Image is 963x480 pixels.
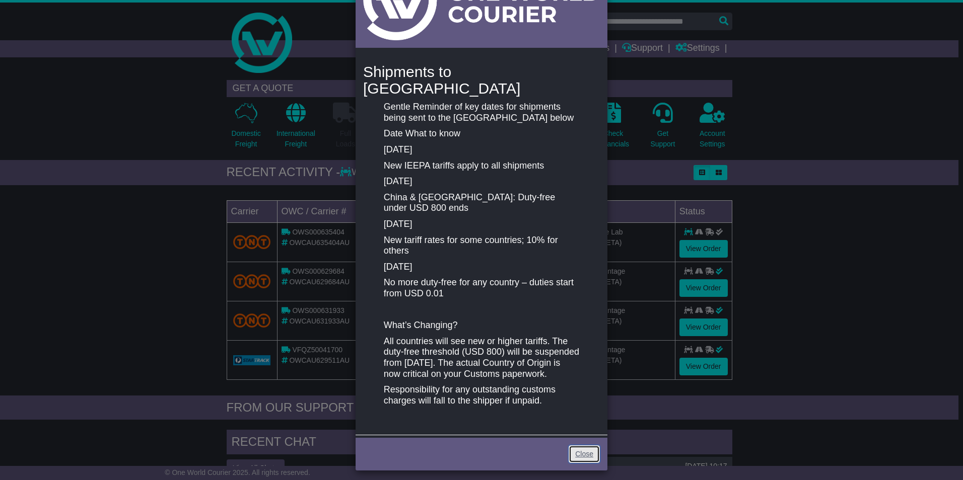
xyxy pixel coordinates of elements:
[569,445,600,463] a: Close
[363,63,600,97] h4: Shipments to [GEOGRAPHIC_DATA]
[384,262,579,273] p: [DATE]
[384,176,579,187] p: [DATE]
[384,320,579,331] p: What’s Changing?
[384,144,579,155] p: [DATE]
[384,336,579,379] p: All countries will see new or higher tariffs. The duty-free threshold (USD 800) will be suspended...
[384,128,579,139] p: Date What to know
[384,219,579,230] p: [DATE]
[384,102,579,123] p: Gentle Reminder of key dates for shipments being sent to the [GEOGRAPHIC_DATA] below
[384,192,579,214] p: China & [GEOGRAPHIC_DATA]: Duty-free under USD 800 ends
[384,277,579,299] p: No more duty-free for any country – duties start from USD 0.01
[384,161,579,172] p: New IEEPA tariffs apply to all shipments
[384,384,579,406] p: Responsibility for any outstanding customs charges will fall to the shipper if unpaid.
[384,235,579,257] p: New tariff rates for some countries; 10% for others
